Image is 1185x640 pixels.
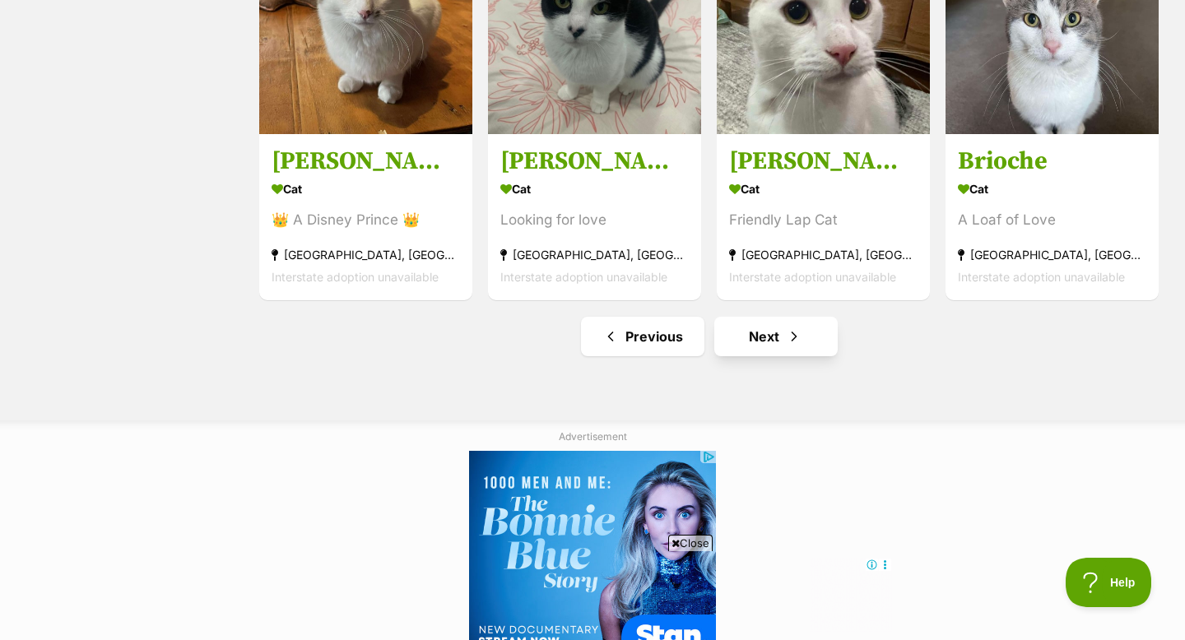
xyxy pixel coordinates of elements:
[958,209,1146,231] div: A Loaf of Love
[581,317,704,356] a: Previous page
[258,317,1160,356] nav: Pagination
[272,177,460,201] div: Cat
[729,209,918,231] div: Friendly Lap Cat
[729,243,918,266] div: [GEOGRAPHIC_DATA], [GEOGRAPHIC_DATA]
[946,133,1159,300] a: Brioche Cat A Loaf of Love [GEOGRAPHIC_DATA], [GEOGRAPHIC_DATA] Interstate adoption unavailable f...
[272,270,439,284] span: Interstate adoption unavailable
[729,146,918,177] h3: [PERSON_NAME] 🤍
[500,177,689,201] div: Cat
[500,243,689,266] div: [GEOGRAPHIC_DATA], [GEOGRAPHIC_DATA]
[714,317,838,356] a: Next page
[272,146,460,177] h3: [PERSON_NAME]
[259,133,472,300] a: [PERSON_NAME] Cat 👑 A Disney Prince 👑 [GEOGRAPHIC_DATA], [GEOGRAPHIC_DATA] Interstate adoption un...
[958,177,1146,201] div: Cat
[500,209,689,231] div: Looking for love
[729,177,918,201] div: Cat
[668,535,713,551] span: Close
[500,270,667,284] span: Interstate adoption unavailable
[958,270,1125,284] span: Interstate adoption unavailable
[729,270,896,284] span: Interstate adoption unavailable
[272,243,460,266] div: [GEOGRAPHIC_DATA], [GEOGRAPHIC_DATA]
[717,133,930,300] a: [PERSON_NAME] 🤍 Cat Friendly Lap Cat [GEOGRAPHIC_DATA], [GEOGRAPHIC_DATA] Interstate adoption una...
[488,133,701,300] a: [PERSON_NAME] Cat Looking for love [GEOGRAPHIC_DATA], [GEOGRAPHIC_DATA] Interstate adoption unava...
[293,558,892,632] iframe: Advertisement
[500,146,689,177] h3: [PERSON_NAME]
[958,146,1146,177] h3: Brioche
[1066,558,1152,607] iframe: Help Scout Beacon - Open
[272,209,460,231] div: 👑 A Disney Prince 👑
[958,243,1146,266] div: [GEOGRAPHIC_DATA], [GEOGRAPHIC_DATA]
